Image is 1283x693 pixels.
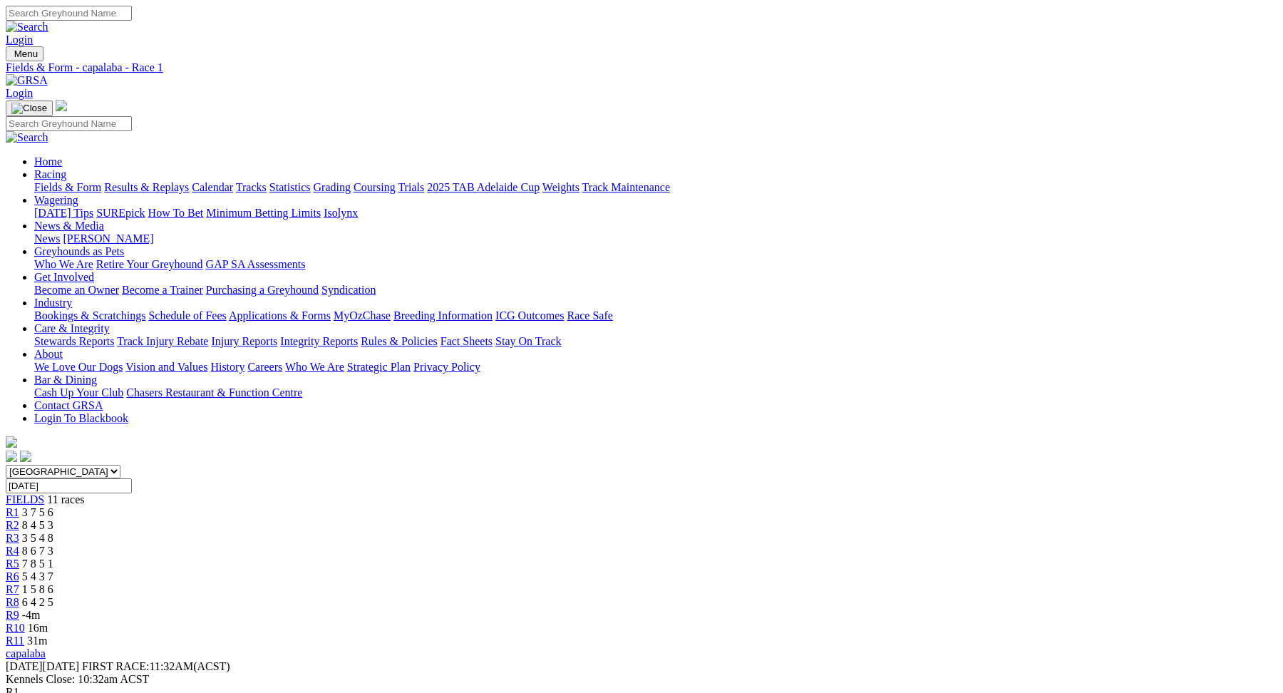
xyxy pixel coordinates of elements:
[247,361,282,373] a: Careers
[34,386,123,399] a: Cash Up Your Club
[6,451,17,462] img: facebook.svg
[321,284,376,296] a: Syndication
[34,194,78,206] a: Wagering
[6,478,132,493] input: Select date
[148,309,226,322] a: Schedule of Fees
[6,116,132,131] input: Search
[6,131,48,144] img: Search
[567,309,612,322] a: Race Safe
[34,335,1277,348] div: Care & Integrity
[34,309,1277,322] div: Industry
[22,532,53,544] span: 3 5 4 8
[11,103,47,114] img: Close
[125,361,207,373] a: Vision and Values
[34,284,119,296] a: Become an Owner
[354,181,396,193] a: Coursing
[126,386,302,399] a: Chasers Restaurant & Function Centre
[398,181,424,193] a: Trials
[6,570,19,582] a: R6
[280,335,358,347] a: Integrity Reports
[495,335,561,347] a: Stay On Track
[6,622,25,634] a: R10
[82,660,230,672] span: 11:32AM(ACST)
[28,622,48,634] span: 16m
[6,545,19,557] a: R4
[56,100,67,111] img: logo-grsa-white.png
[6,558,19,570] a: R5
[413,361,480,373] a: Privacy Policy
[122,284,203,296] a: Become a Trainer
[34,181,101,193] a: Fields & Form
[22,519,53,531] span: 8 4 5 3
[393,309,493,322] a: Breeding Information
[6,647,46,659] a: capalaba
[6,583,19,595] a: R7
[582,181,670,193] a: Track Maintenance
[34,232,1277,245] div: News & Media
[34,207,1277,220] div: Wagering
[63,232,153,245] a: [PERSON_NAME]
[192,181,233,193] a: Calendar
[34,335,114,347] a: Stewards Reports
[22,609,41,621] span: -4m
[22,596,53,608] span: 6 4 2 5
[6,532,19,544] a: R3
[6,519,19,531] a: R2
[6,34,33,46] a: Login
[6,101,53,116] button: Toggle navigation
[96,207,145,219] a: SUREpick
[6,506,19,518] a: R1
[96,258,203,270] a: Retire Your Greyhound
[269,181,311,193] a: Statistics
[104,181,189,193] a: Results & Replays
[6,660,79,672] span: [DATE]
[6,6,132,21] input: Search
[148,207,204,219] a: How To Bet
[22,583,53,595] span: 1 5 8 6
[34,155,62,168] a: Home
[6,596,19,608] a: R8
[34,412,128,424] a: Login To Blackbook
[6,660,43,672] span: [DATE]
[334,309,391,322] a: MyOzChase
[6,61,1277,74] a: Fields & Form - capalaba - Race 1
[6,635,24,647] a: R11
[22,570,53,582] span: 5 4 3 7
[210,361,244,373] a: History
[6,21,48,34] img: Search
[324,207,358,219] a: Isolynx
[347,361,411,373] a: Strategic Plan
[34,220,104,232] a: News & Media
[34,297,72,309] a: Industry
[6,46,43,61] button: Toggle navigation
[34,284,1277,297] div: Get Involved
[117,335,208,347] a: Track Injury Rebate
[495,309,564,322] a: ICG Outcomes
[440,335,493,347] a: Fact Sheets
[34,386,1277,399] div: Bar & Dining
[314,181,351,193] a: Grading
[206,258,306,270] a: GAP SA Assessments
[285,361,344,373] a: Who We Are
[34,207,93,219] a: [DATE] Tips
[34,258,1277,271] div: Greyhounds as Pets
[34,361,123,373] a: We Love Our Dogs
[6,609,19,621] a: R9
[47,493,84,505] span: 11 races
[34,181,1277,194] div: Racing
[427,181,540,193] a: 2025 TAB Adelaide Cup
[6,74,48,87] img: GRSA
[211,335,277,347] a: Injury Reports
[6,493,44,505] a: FIELDS
[22,506,53,518] span: 3 7 5 6
[34,245,124,257] a: Greyhounds as Pets
[34,348,63,360] a: About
